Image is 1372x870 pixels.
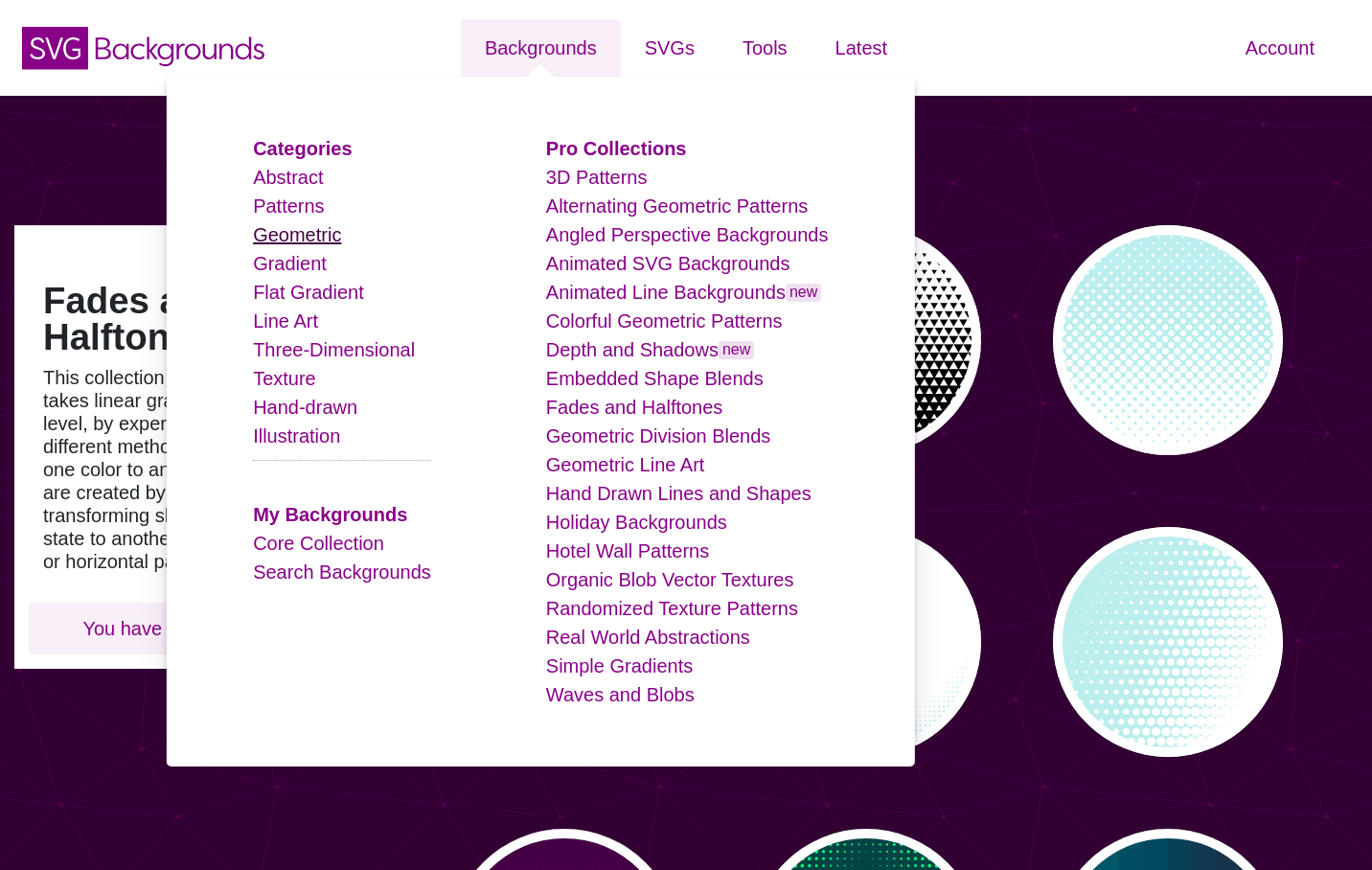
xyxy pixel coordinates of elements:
a: My Backgrounds [253,504,407,525]
a: Holiday Backgrounds [546,512,727,533]
a: Animated SVG Backgrounds [546,253,790,274]
span: new [786,284,821,302]
a: Geometric [253,224,341,245]
a: Real World Abstractions [546,627,750,648]
p: You have access. Enjoy! [43,617,331,640]
a: Three-Dimensional [253,339,415,360]
a: Waves and Blobs [546,684,695,705]
button: halftone background at slant [1053,527,1283,757]
a: Angled Perspective Backgrounds [546,224,829,245]
a: Gradient [253,253,327,274]
a: Simple Gradients [546,655,693,676]
a: Animated Line Backgroundsnew [546,282,822,303]
a: Patterns [253,195,324,217]
a: SVGs [621,19,719,77]
a: Categories [253,138,352,159]
a: Search Backgrounds [253,561,431,583]
a: Alternating Geometric Patterns [546,195,808,217]
a: Embedded Shape Blends [546,368,764,389]
a: Organic Blob Vector Textures [546,569,794,590]
a: Depth and Shadowsnew [546,339,755,360]
a: Core Collection [253,533,384,554]
a: Hand Drawn Lines and Shapes [546,483,812,504]
a: Randomized Texture Patterns [546,598,798,619]
a: Hand-drawn [253,397,357,418]
a: Geometric Division Blends [546,425,771,446]
a: Account [1222,19,1338,77]
button: blue into white alternating halftone dots [1053,225,1283,455]
a: Line Art [253,310,318,332]
p: This collection of backgrounds takes linear gradients to the next level, by experimenting with di... [43,366,331,573]
h1: Fades and Halftones [43,283,331,356]
a: Flat Gradient [253,282,364,303]
a: Fades and Halftones [546,397,723,418]
a: Illustration [253,425,340,446]
a: Hotel Wall Patterns [546,540,709,561]
a: Geometric Line Art [546,454,705,475]
span: new [719,341,754,359]
a: Pro Collections [546,138,687,159]
a: Tools [719,19,812,77]
a: Abstract [253,167,323,188]
a: Backgrounds [461,19,621,77]
a: Latest [812,19,911,77]
a: 3D Patterns [546,167,648,188]
a: Texture [253,368,316,389]
a: Colorful Geometric Patterns [546,310,783,332]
